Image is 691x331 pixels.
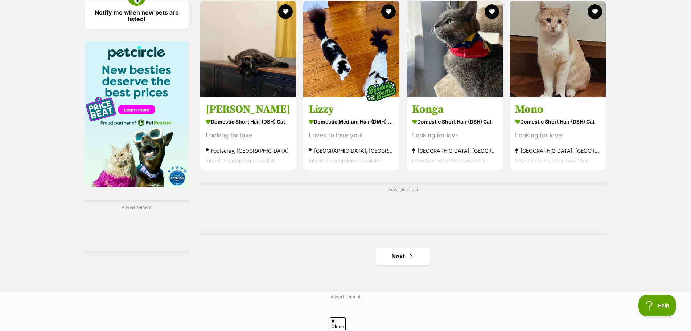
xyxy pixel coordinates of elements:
[200,97,296,171] a: [PERSON_NAME] Domestic Short Hair (DSH) Cat Looking for love Footscray, [GEOGRAPHIC_DATA] Interst...
[515,157,589,164] span: Interstate adoption unavailable
[412,116,497,127] strong: Domestic Short Hair (DSH) Cat
[85,0,189,29] a: Notify me when new pets are listed!
[200,182,606,235] div: Advertisement
[309,102,394,116] h3: Lizzy
[412,157,486,164] span: Interstate adoption unavailable
[309,116,394,127] strong: Domestic Medium Hair (DMH) Cat
[206,130,291,140] div: Looking for love
[638,295,676,316] iframe: Help Scout Beacon - Open
[588,4,602,19] button: favourite
[382,4,396,19] button: favourite
[303,1,399,97] img: Lizzy - Domestic Medium Hair (DMH) Cat
[309,130,394,140] div: Loves to love you!
[363,73,400,109] img: bonded besties
[407,1,503,97] img: Konga - Domestic Short Hair (DSH) Cat
[515,116,600,127] strong: Domestic Short Hair (DSH) Cat
[485,4,499,19] button: favourite
[515,102,600,116] h3: Mono
[515,146,600,156] strong: [GEOGRAPHIC_DATA], [GEOGRAPHIC_DATA]
[412,130,497,140] div: Looking for love
[309,146,394,156] strong: [GEOGRAPHIC_DATA], [GEOGRAPHIC_DATA]
[85,41,189,187] img: Pet Circle promo banner
[206,102,291,116] h3: [PERSON_NAME]
[510,97,606,171] a: Mono Domestic Short Hair (DSH) Cat Looking for love [GEOGRAPHIC_DATA], [GEOGRAPHIC_DATA] Intersta...
[206,146,291,156] strong: Footscray, [GEOGRAPHIC_DATA]
[309,157,382,164] span: Interstate adoption unavailable
[206,157,279,164] span: Interstate adoption unavailable
[412,146,497,156] strong: [GEOGRAPHIC_DATA], [GEOGRAPHIC_DATA]
[206,116,291,127] strong: Domestic Short Hair (DSH) Cat
[303,97,399,171] a: Lizzy Domestic Medium Hair (DMH) Cat Loves to love you! [GEOGRAPHIC_DATA], [GEOGRAPHIC_DATA] Inte...
[330,317,346,330] span: Close
[85,200,189,253] div: Advertisement
[407,97,503,171] a: Konga Domestic Short Hair (DSH) Cat Looking for love [GEOGRAPHIC_DATA], [GEOGRAPHIC_DATA] Interst...
[200,1,296,97] img: linda - Domestic Short Hair (DSH) Cat
[510,1,606,97] img: Mono - Domestic Short Hair (DSH) Cat
[200,247,606,265] nav: Pagination
[412,102,497,116] h3: Konga
[515,130,600,140] div: Looking for love
[376,247,430,265] a: Next page
[278,4,293,19] button: favourite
